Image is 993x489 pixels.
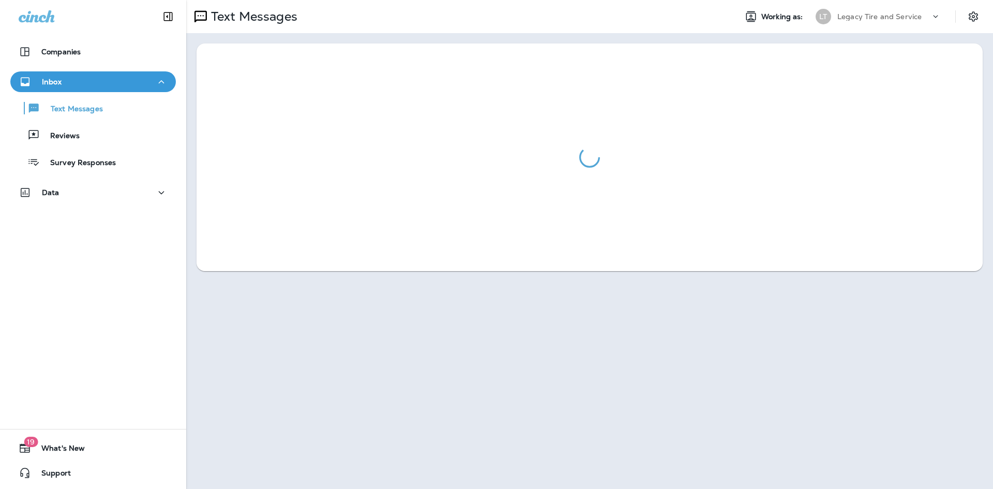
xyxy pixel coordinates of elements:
[31,444,85,456] span: What's New
[10,438,176,458] button: 19What's New
[10,97,176,119] button: Text Messages
[10,41,176,62] button: Companies
[41,48,81,56] p: Companies
[10,71,176,92] button: Inbox
[40,131,80,141] p: Reviews
[42,78,62,86] p: Inbox
[816,9,831,24] div: LT
[154,6,183,27] button: Collapse Sidebar
[31,469,71,481] span: Support
[24,437,38,447] span: 19
[40,105,103,114] p: Text Messages
[207,9,297,24] p: Text Messages
[10,151,176,173] button: Survey Responses
[42,188,59,197] p: Data
[964,7,983,26] button: Settings
[40,158,116,168] p: Survey Responses
[10,463,176,483] button: Support
[10,182,176,203] button: Data
[837,12,922,21] p: Legacy Tire and Service
[761,12,805,21] span: Working as:
[10,124,176,146] button: Reviews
